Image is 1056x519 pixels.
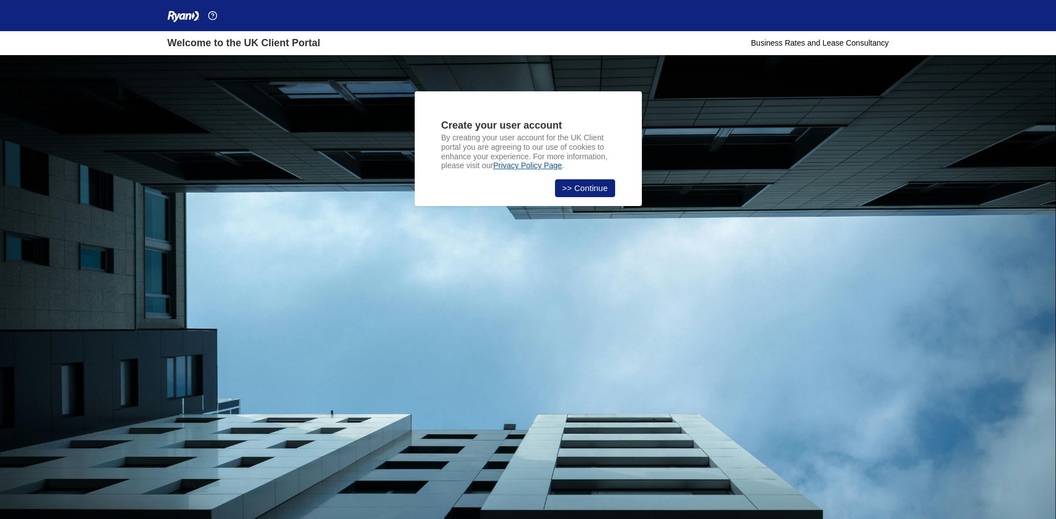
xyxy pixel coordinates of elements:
[168,36,321,51] div: Welcome to the UK Client Portal
[555,179,615,197] a: >> Continue
[208,11,217,20] img: Help
[441,118,615,133] div: Create your user account
[441,133,615,170] p: By creating your user account for the UK Client portal you are agreeing to our use of cookies to ...
[493,161,562,170] a: Privacy Policy Page
[751,37,888,49] div: Business Rates and Lease Consultancy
